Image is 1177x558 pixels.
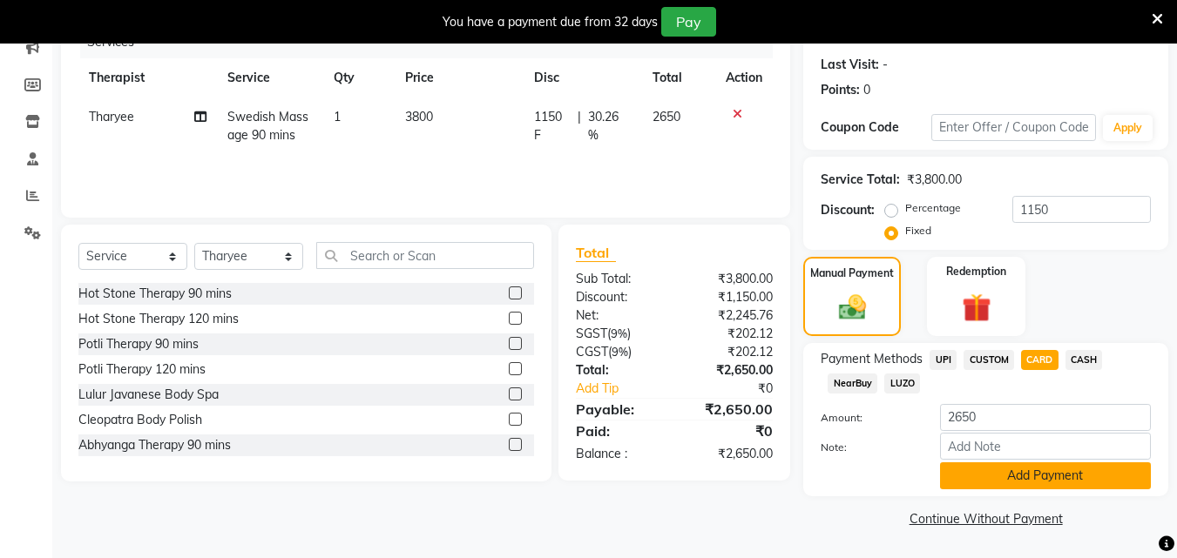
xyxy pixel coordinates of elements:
div: Hot Stone Therapy 90 mins [78,285,232,303]
th: Disc [524,58,642,97]
div: ₹0 [674,420,786,441]
div: ₹202.12 [674,343,786,361]
th: Therapist [78,58,217,97]
button: Pay [661,7,716,37]
span: CASH [1065,350,1103,370]
div: ₹1,150.00 [674,288,786,306]
div: Hot Stone Therapy 120 mins [78,310,239,328]
span: 9% [612,345,628,359]
label: Amount: [808,410,926,426]
label: Note: [808,440,926,455]
th: Action [715,58,773,97]
div: Sub Total: [563,270,674,288]
div: Last Visit: [821,56,879,74]
div: Cleopatra Body Polish [78,411,202,429]
label: Redemption [946,264,1006,279]
img: _cash.svg [830,292,875,323]
div: 0 [863,81,870,99]
input: Amount [940,404,1151,431]
div: Service Total: [821,171,900,189]
span: Total [576,244,616,262]
button: Add Payment [940,462,1151,489]
span: CARD [1021,350,1059,370]
button: Apply [1103,115,1153,141]
div: Balance : [563,445,674,463]
span: Swedish Massage 90 mins [227,109,308,143]
input: Search or Scan [316,242,534,269]
div: Paid: [563,420,674,441]
input: Enter Offer / Coupon Code [931,114,1096,141]
div: ₹202.12 [674,325,786,343]
div: Points: [821,81,860,99]
a: Continue Without Payment [807,510,1165,528]
div: Payable: [563,399,674,420]
span: NearBuy [828,373,877,393]
div: Net: [563,306,674,325]
div: ( ) [563,343,674,361]
div: Discount: [821,201,875,219]
div: Lulur Javanese Body Spa [78,386,219,404]
div: Potli Therapy 120 mins [78,360,206,379]
img: _gift.svg [953,290,1000,326]
div: ₹2,650.00 [674,399,786,420]
th: Total [642,58,716,97]
div: ₹2,650.00 [674,361,786,380]
span: CGST [576,344,608,360]
span: Tharyee [89,109,134,124]
span: 1150 F [534,108,572,145]
div: Discount: [563,288,674,306]
div: ₹3,800.00 [907,171,962,189]
div: ₹2,245.76 [674,306,786,325]
div: Abhyanga Therapy 90 mins [78,436,231,454]
a: Add Tip [563,380,693,398]
span: UPI [930,350,957,370]
div: ( ) [563,325,674,343]
span: 1 [334,109,341,124]
th: Service [217,58,323,97]
div: Total: [563,361,674,380]
div: You have a payment due from 32 days [443,13,658,31]
span: SGST [576,326,607,341]
label: Percentage [905,200,961,216]
span: LUZO [884,373,920,393]
div: - [883,56,888,74]
div: ₹0 [693,380,787,398]
label: Fixed [905,223,931,239]
div: ₹3,800.00 [674,270,786,288]
span: | [578,108,581,145]
div: Potli Therapy 90 mins [78,335,199,353]
span: 9% [611,326,627,340]
div: ₹2,650.00 [674,445,786,463]
input: Add Note [940,433,1151,460]
span: CUSTOM [964,350,1014,370]
th: Qty [323,58,394,97]
div: Coupon Code [821,118,930,137]
label: Manual Payment [810,266,894,281]
th: Price [395,58,524,97]
span: 2650 [653,109,680,124]
span: 3800 [405,109,433,124]
span: Payment Methods [821,350,923,368]
span: 30.26 % [588,108,631,145]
